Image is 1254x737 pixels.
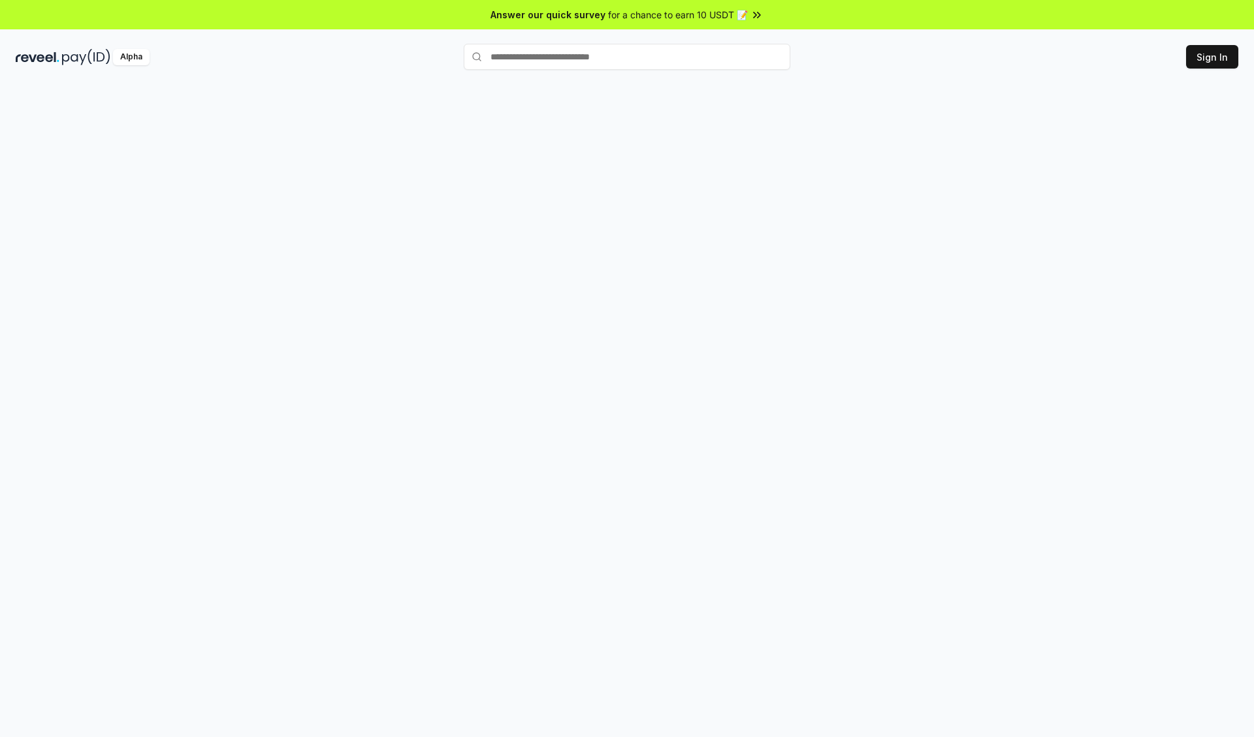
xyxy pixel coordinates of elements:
span: Answer our quick survey [490,8,605,22]
img: pay_id [62,49,110,65]
div: Alpha [113,49,150,65]
button: Sign In [1186,45,1238,69]
img: reveel_dark [16,49,59,65]
span: for a chance to earn 10 USDT 📝 [608,8,748,22]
